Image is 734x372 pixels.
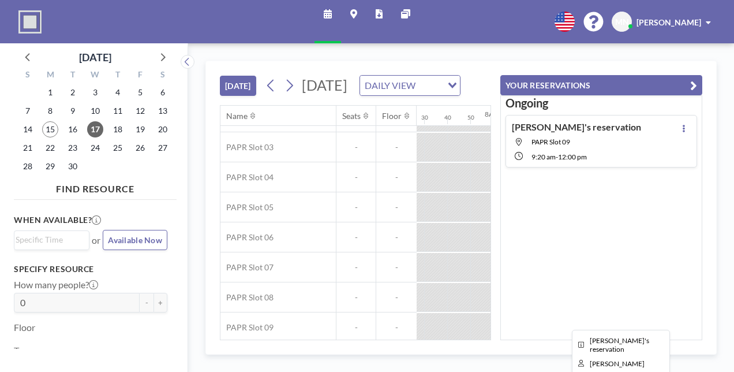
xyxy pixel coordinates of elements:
[140,293,153,313] button: -
[336,142,376,152] span: -
[485,110,500,118] div: 8AM
[65,140,81,156] span: Tuesday, September 23, 2025
[42,158,58,174] span: Monday, September 29, 2025
[110,140,126,156] span: Thursday, September 25, 2025
[87,84,103,101] span: Wednesday, September 3, 2025
[376,322,417,333] span: -
[531,152,556,161] span: 9:20 AM
[108,235,162,245] span: Available Now
[42,121,58,137] span: Monday, September 15, 2025
[103,230,167,250] button: Available Now
[92,235,100,246] span: or
[151,68,174,83] div: S
[376,172,417,183] span: -
[18,10,42,34] img: organization-logo
[62,68,84,83] div: T
[39,68,62,83] div: M
[106,68,129,83] div: T
[132,140,148,156] span: Friday, September 26, 2025
[336,232,376,243] span: -
[65,103,81,119] span: Tuesday, September 9, 2025
[16,233,83,246] input: Search for option
[132,121,148,137] span: Friday, September 19, 2025
[419,78,441,93] input: Search for option
[42,103,58,119] span: Monday, September 8, 2025
[14,279,98,291] label: How many people?
[42,140,58,156] span: Monday, September 22, 2025
[615,17,629,27] span: MN
[20,121,36,137] span: Sunday, September 14, 2025
[376,292,417,303] span: -
[132,84,148,101] span: Friday, September 5, 2025
[87,121,103,137] span: Wednesday, September 17, 2025
[360,76,460,95] div: Search for option
[558,152,587,161] span: 12:00 PM
[220,202,274,213] span: PAPR Slot 05
[444,114,451,121] div: 40
[129,68,151,83] div: F
[336,292,376,303] span: -
[153,293,167,313] button: +
[110,103,126,119] span: Thursday, September 11, 2025
[556,152,558,161] span: -
[376,262,417,273] span: -
[42,84,58,101] span: Monday, September 1, 2025
[14,322,35,333] label: Floor
[336,322,376,333] span: -
[220,322,274,333] span: PAPR Slot 09
[636,17,701,27] span: [PERSON_NAME]
[87,140,103,156] span: Wednesday, September 24, 2025
[110,84,126,101] span: Thursday, September 4, 2025
[17,68,39,83] div: S
[382,111,402,121] div: Floor
[14,345,33,356] label: Type
[155,103,171,119] span: Saturday, September 13, 2025
[505,96,697,110] h3: Ongoing
[14,264,167,274] h3: Specify resource
[376,232,417,243] span: -
[336,202,376,213] span: -
[155,121,171,137] span: Saturday, September 20, 2025
[336,172,376,183] span: -
[376,142,417,152] span: -
[342,111,361,121] div: Seats
[531,137,570,146] span: PAPR Slot 09
[20,158,36,174] span: Sunday, September 28, 2025
[467,114,474,121] div: 50
[421,114,428,121] div: 30
[65,84,81,101] span: Tuesday, September 2, 2025
[132,103,148,119] span: Friday, September 12, 2025
[220,292,274,303] span: PAPR Slot 08
[302,76,347,94] span: [DATE]
[220,262,274,273] span: PAPR Slot 07
[336,262,376,273] span: -
[79,49,111,65] div: [DATE]
[220,76,256,96] button: [DATE]
[512,121,641,133] h4: [PERSON_NAME]'s reservation
[220,142,274,152] span: PAPR Slot 03
[65,121,81,137] span: Tuesday, September 16, 2025
[20,140,36,156] span: Sunday, September 21, 2025
[110,121,126,137] span: Thursday, September 18, 2025
[14,231,89,248] div: Search for option
[155,84,171,101] span: Saturday, September 6, 2025
[14,178,177,195] h4: FIND RESOURCE
[84,68,107,83] div: W
[20,103,36,119] span: Sunday, September 7, 2025
[362,78,418,93] span: DAILY VIEW
[220,232,274,243] span: PAPR Slot 06
[87,103,103,119] span: Wednesday, September 10, 2025
[226,111,248,121] div: Name
[500,75,702,95] button: YOUR RESERVATIONS
[65,158,81,174] span: Tuesday, September 30, 2025
[376,202,417,213] span: -
[220,172,274,183] span: PAPR Slot 04
[155,140,171,156] span: Saturday, September 27, 2025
